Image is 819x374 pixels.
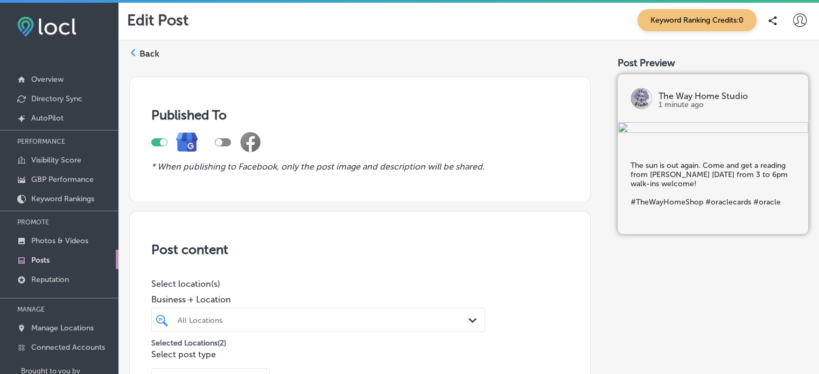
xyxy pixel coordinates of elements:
[31,75,64,84] p: Overview
[151,107,569,123] h3: Published To
[31,323,94,333] p: Manage Locations
[151,349,569,359] p: Select post type
[17,17,76,37] img: fda3e92497d09a02dc62c9cd864e3231.png
[618,57,808,69] div: Post Preview
[631,161,795,207] h5: The sun is out again. Come and get a reading from [PERSON_NAME] [DATE] from 3 to 6pm walk-ins wel...
[139,48,159,60] label: Back
[631,88,652,109] img: logo
[31,156,81,165] p: Visibility Score
[31,275,69,284] p: Reputation
[151,294,485,305] span: Business + Location
[31,343,105,352] p: Connected Accounts
[659,101,795,109] p: 1 minute ago
[151,279,485,289] p: Select location(s)
[659,92,795,101] p: The Way Home Studio
[31,94,82,103] p: Directory Sync
[31,114,64,123] p: AutoPilot
[151,334,226,348] p: Selected Locations ( 2 )
[31,175,94,184] p: GBP Performance
[178,315,470,324] div: All Locations
[31,256,50,265] p: Posts
[127,11,188,29] p: Edit Post
[151,161,485,172] i: * When publishing to Facebook, only the post image and description will be shared.
[31,236,88,245] p: Photos & Videos
[151,242,569,257] h3: Post content
[638,9,757,31] span: Keyword Ranking Credits: 0
[618,122,808,135] img: 2517ea40-b717-4b59-9339-fc8b770dd2d0
[31,194,94,203] p: Keyword Rankings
